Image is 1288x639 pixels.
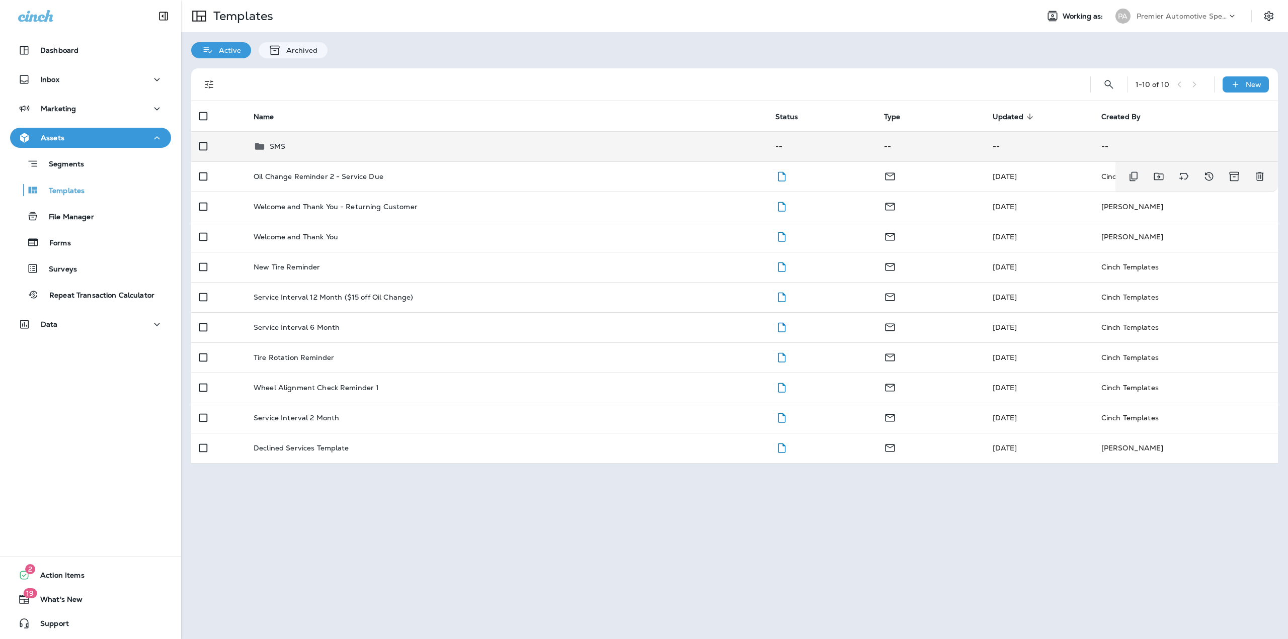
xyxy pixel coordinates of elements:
[1093,433,1278,463] td: [PERSON_NAME]
[1246,80,1261,88] p: New
[10,232,171,253] button: Forms
[270,142,285,150] p: SMS
[1137,12,1227,20] p: Premier Automotive Specialists
[993,383,1017,392] span: Zachary Nottke
[254,353,334,361] p: Tire Rotation Reminder
[10,589,171,609] button: 19What's New
[23,588,37,598] span: 19
[41,320,58,328] p: Data
[254,414,339,422] p: Service Interval 2 Month
[149,6,178,26] button: Collapse Sidebar
[1115,9,1131,24] div: PA
[254,444,349,452] p: Declined Services Template
[1101,112,1154,121] span: Created By
[876,131,985,161] td: --
[993,172,1017,181] span: Zachary Nottke
[10,314,171,334] button: Data
[775,261,788,270] span: Draft
[10,206,171,227] button: File Manager
[209,9,273,24] p: Templates
[1199,166,1219,187] button: View Changelog
[993,113,1023,121] span: Updated
[10,258,171,279] button: Surveys
[10,99,171,119] button: Marketing
[1093,252,1278,282] td: Cinch Templates
[40,46,78,54] p: Dashboard
[25,564,35,574] span: 2
[10,153,171,174] button: Segments
[1260,7,1278,25] button: Settings
[39,239,71,248] p: Forms
[1093,131,1278,161] td: --
[10,613,171,633] button: Support
[884,412,896,421] span: Email
[993,413,1017,422] span: Zachary Nottke
[775,442,788,451] span: Draft
[1101,113,1141,121] span: Created By
[775,113,798,121] span: Status
[1093,192,1278,222] td: [PERSON_NAME]
[1093,312,1278,342] td: Cinch Templates
[254,323,340,331] p: Service Interval 6 Month
[40,75,59,83] p: Inbox
[775,201,788,210] span: Draft
[993,262,1017,271] span: Zachary Nottke
[10,284,171,305] button: Repeat Transaction Calculator
[993,112,1036,121] span: Updated
[775,292,788,301] span: Draft
[884,261,896,270] span: Email
[884,113,901,121] span: Type
[254,384,379,392] p: Wheel Alignment Check Reminder 1
[10,69,171,89] button: Inbox
[254,203,418,211] p: Welcome and Thank You - Returning Customer
[1224,166,1245,187] button: Archive
[254,233,338,241] p: Welcome and Thank You
[775,112,812,121] span: Status
[10,40,171,60] button: Dashboard
[39,213,94,222] p: File Manager
[1093,161,1224,192] td: Cinch Templates
[30,619,69,631] span: Support
[1093,222,1278,252] td: [PERSON_NAME]
[993,353,1017,362] span: Zachary Nottke
[993,202,1017,211] span: Zachary Nottke
[884,322,896,331] span: Email
[199,74,219,95] button: Filters
[884,352,896,361] span: Email
[884,171,896,180] span: Email
[775,171,788,180] span: Draft
[39,160,84,170] p: Segments
[1093,342,1278,373] td: Cinch Templates
[775,382,788,391] span: Draft
[993,293,1017,302] span: Zachary Nottke
[1149,166,1169,187] button: Move to folder
[254,112,287,121] span: Name
[985,131,1093,161] td: --
[1093,403,1278,433] td: Cinch Templates
[30,571,85,583] span: Action Items
[775,352,788,361] span: Draft
[993,443,1017,452] span: Zachary Nottke
[214,46,241,54] p: Active
[993,232,1017,241] span: Zachary Nottke
[10,128,171,148] button: Assets
[10,565,171,585] button: 2Action Items
[281,46,317,54] p: Archived
[993,323,1017,332] span: Zachary Nottke
[39,265,77,275] p: Surveys
[41,105,76,113] p: Marketing
[884,112,914,121] span: Type
[1093,373,1278,403] td: Cinch Templates
[884,442,896,451] span: Email
[775,231,788,240] span: Draft
[775,412,788,421] span: Draft
[254,113,274,121] span: Name
[884,292,896,301] span: Email
[254,293,413,301] p: Service Interval 12 Month ($15 off Oil Change)
[1136,80,1169,88] div: 1 - 10 of 10
[884,382,896,391] span: Email
[254,263,320,271] p: New Tire Reminder
[1174,166,1194,187] button: Add tags
[41,134,64,142] p: Assets
[1063,12,1105,21] span: Working as:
